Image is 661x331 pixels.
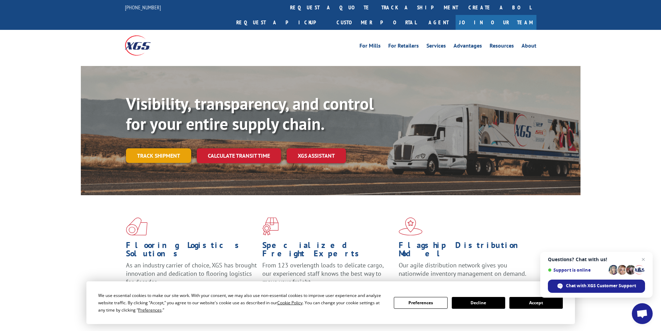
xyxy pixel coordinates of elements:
h1: Flagship Distribution Model [399,241,530,261]
span: Cookie Policy [277,300,303,306]
button: Preferences [394,297,447,309]
h1: Flooring Logistics Solutions [126,241,257,261]
p: From 123 overlength loads to delicate cargo, our experienced staff knows the best way to move you... [262,261,393,292]
span: Questions? Chat with us! [548,257,645,262]
a: Request a pickup [231,15,331,30]
a: Join Our Team [456,15,536,30]
b: Visibility, transparency, and control for your entire supply chain. [126,93,374,134]
a: Services [426,43,446,51]
a: Track shipment [126,148,191,163]
img: xgs-icon-focused-on-flooring-red [262,217,279,235]
div: We use essential cookies to make our site work. With your consent, we may also use non-essential ... [98,292,385,314]
a: Advantages [454,43,482,51]
button: Accept [509,297,563,309]
a: Open chat [632,303,653,324]
a: XGS ASSISTANT [287,148,346,163]
img: xgs-icon-flagship-distribution-model-red [399,217,423,235]
a: About [522,43,536,51]
span: Chat with XGS Customer Support [548,280,645,293]
img: xgs-icon-total-supply-chain-intelligence-red [126,217,147,235]
a: For Retailers [388,43,419,51]
button: Decline [452,297,505,309]
div: Cookie Consent Prompt [86,281,575,324]
a: Agent [422,15,456,30]
a: Resources [490,43,514,51]
span: Preferences [138,307,162,313]
a: For Mills [359,43,381,51]
a: Customer Portal [331,15,422,30]
span: Our agile distribution network gives you nationwide inventory management on demand. [399,261,526,278]
h1: Specialized Freight Experts [262,241,393,261]
span: As an industry carrier of choice, XGS has brought innovation and dedication to flooring logistics... [126,261,257,286]
a: [PHONE_NUMBER] [125,4,161,11]
span: Support is online [548,267,606,273]
span: Chat with XGS Customer Support [566,283,636,289]
a: Calculate transit time [197,148,281,163]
